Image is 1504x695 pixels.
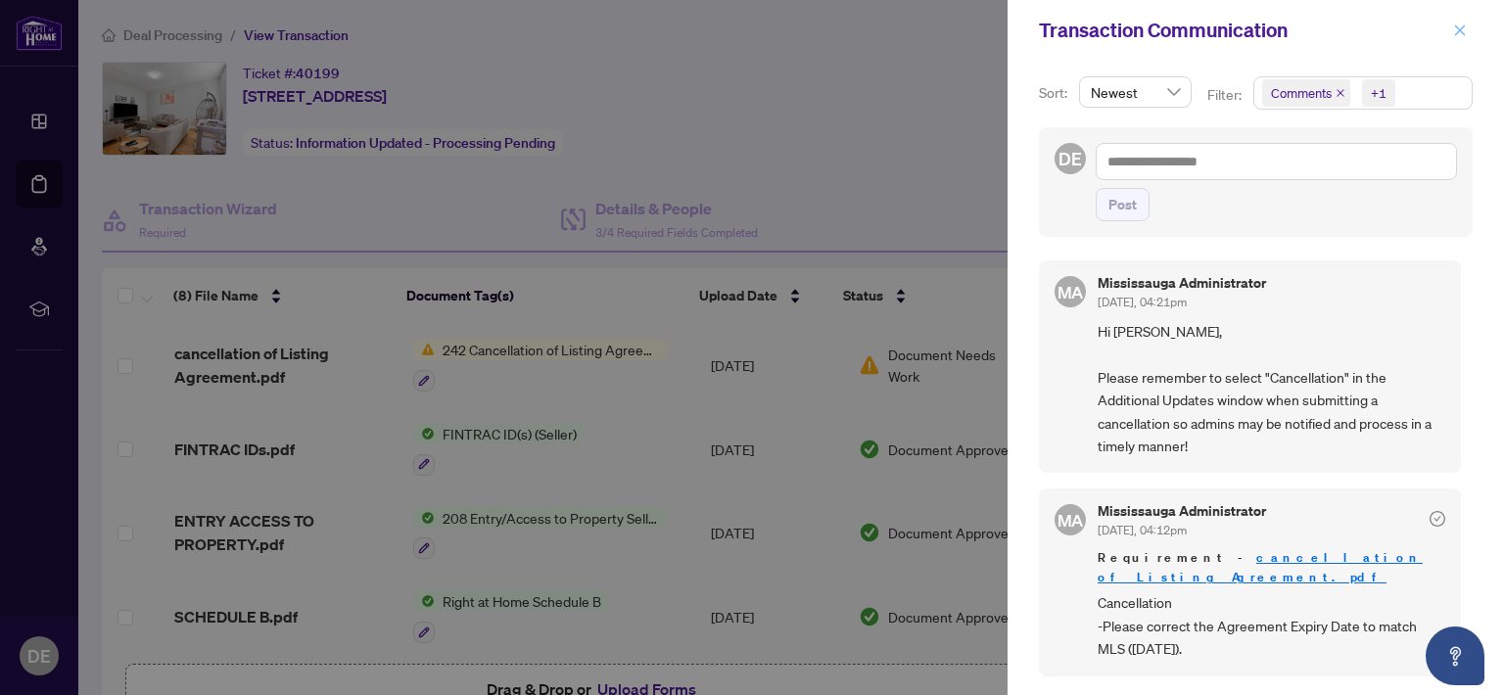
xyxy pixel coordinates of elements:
span: Comments [1262,79,1350,107]
button: Post [1096,188,1150,221]
span: Cancellation -Please correct the Agreement Expiry Date to match MLS ([DATE]). [1098,591,1445,660]
p: Sort: [1039,82,1071,104]
span: Requirement - [1098,548,1445,587]
h5: Mississauga Administrator [1098,504,1266,518]
span: Comments [1271,83,1332,103]
p: Filter: [1207,84,1245,106]
button: Open asap [1426,626,1484,685]
span: MA [1057,278,1084,304]
a: cancellation of Listing Agreement.pdf [1098,549,1423,585]
span: [DATE], 04:21pm [1098,295,1187,309]
span: MA [1057,507,1084,533]
span: check-circle [1430,511,1445,527]
span: DE [1058,145,1082,172]
span: close [1336,88,1345,98]
span: [DATE], 04:12pm [1098,523,1187,537]
span: close [1453,23,1467,37]
h5: Mississauga Administrator [1098,276,1266,290]
span: Hi [PERSON_NAME], Please remember to select "Cancellation" in the Additional Updates window when ... [1098,320,1445,457]
div: +1 [1371,83,1386,103]
div: Transaction Communication [1039,16,1447,45]
span: Newest [1091,77,1180,107]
